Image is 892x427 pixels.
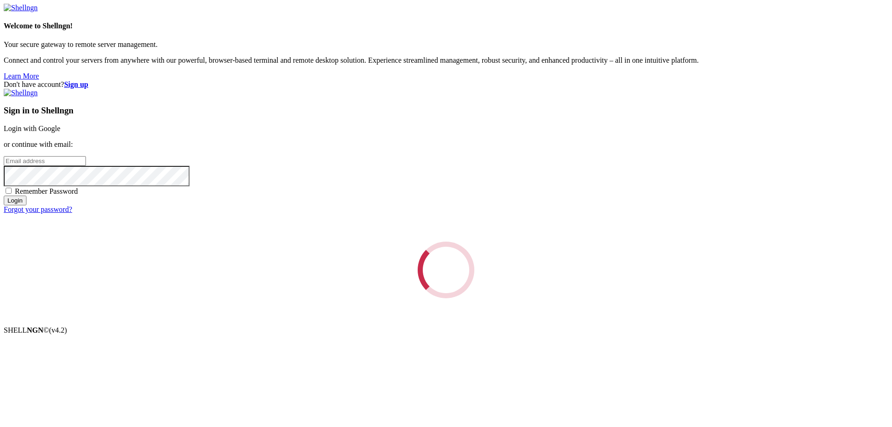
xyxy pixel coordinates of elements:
p: or continue with email: [4,140,888,149]
div: Loading... [418,242,474,298]
b: NGN [27,326,44,334]
h3: Sign in to Shellngn [4,105,888,116]
img: Shellngn [4,89,38,97]
input: Remember Password [6,188,12,194]
input: Login [4,196,26,205]
input: Email address [4,156,86,166]
p: Your secure gateway to remote server management. [4,40,888,49]
h4: Welcome to Shellngn! [4,22,888,30]
span: SHELL © [4,326,67,334]
span: 4.2.0 [49,326,67,334]
a: Sign up [64,80,88,88]
a: Learn More [4,72,39,80]
span: Remember Password [15,187,78,195]
a: Login with Google [4,125,60,132]
p: Connect and control your servers from anywhere with our powerful, browser-based terminal and remo... [4,56,888,65]
img: Shellngn [4,4,38,12]
a: Forgot your password? [4,205,72,213]
div: Don't have account? [4,80,888,89]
